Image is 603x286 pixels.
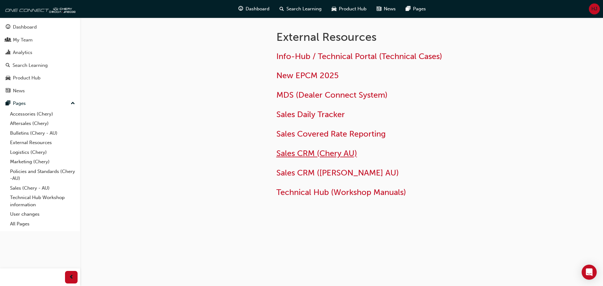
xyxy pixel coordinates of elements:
span: News [384,5,396,13]
button: Pages [3,98,78,109]
a: News [3,85,78,97]
div: Analytics [13,49,32,56]
a: User changes [8,209,78,219]
div: Pages [13,100,26,107]
a: Analytics [3,47,78,58]
div: News [13,87,25,94]
a: news-iconNews [372,3,401,15]
span: HJ [591,5,597,13]
a: Bulletins (Chery - AU) [8,128,78,138]
h1: External Resources [276,30,482,44]
span: news-icon [377,5,381,13]
span: guage-icon [6,24,10,30]
a: car-iconProduct Hub [327,3,372,15]
a: Product Hub [3,72,78,84]
span: up-icon [71,100,75,108]
a: Search Learning [3,60,78,71]
span: Search Learning [286,5,322,13]
a: Policies and Standards (Chery -AU) [8,167,78,183]
div: Product Hub [13,74,41,82]
a: Aftersales (Chery) [8,119,78,128]
div: Open Intercom Messenger [582,265,597,280]
a: Sales CRM ([PERSON_NAME] AU) [276,168,399,178]
span: Product Hub [339,5,367,13]
a: Marketing (Chery) [8,157,78,167]
button: DashboardMy TeamAnalyticsSearch LearningProduct HubNews [3,20,78,98]
div: Search Learning [13,62,48,69]
span: search-icon [6,63,10,68]
span: guage-icon [238,5,243,13]
a: Technical Hub (Workshop Manuals) [276,187,406,197]
a: External Resources [8,138,78,148]
a: My Team [3,34,78,46]
a: Technical Hub Workshop information [8,193,78,209]
a: Sales (Chery - AU) [8,183,78,193]
span: news-icon [6,88,10,94]
a: pages-iconPages [401,3,431,15]
span: people-icon [6,37,10,43]
span: car-icon [332,5,336,13]
span: Pages [413,5,426,13]
a: All Pages [8,219,78,229]
span: Dashboard [246,5,269,13]
a: New EPCM 2025 [276,71,339,80]
span: prev-icon [69,273,74,281]
span: pages-icon [406,5,410,13]
span: pages-icon [6,101,10,106]
a: Sales Covered Rate Reporting [276,129,386,139]
span: search-icon [280,5,284,13]
a: Sales CRM (Chery AU) [276,148,357,158]
img: oneconnect [3,3,75,15]
a: Accessories (Chery) [8,109,78,119]
span: car-icon [6,75,10,81]
div: Dashboard [13,24,37,31]
a: Dashboard [3,21,78,33]
a: Info-Hub / Technical Portal (Technical Cases) [276,51,442,61]
a: search-iconSearch Learning [274,3,327,15]
span: chart-icon [6,50,10,56]
button: HJ [589,3,600,14]
a: guage-iconDashboard [233,3,274,15]
a: MDS (Dealer Connect System) [276,90,388,100]
a: Logistics (Chery) [8,148,78,157]
div: My Team [13,36,33,44]
a: Sales Daily Tracker [276,110,345,119]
